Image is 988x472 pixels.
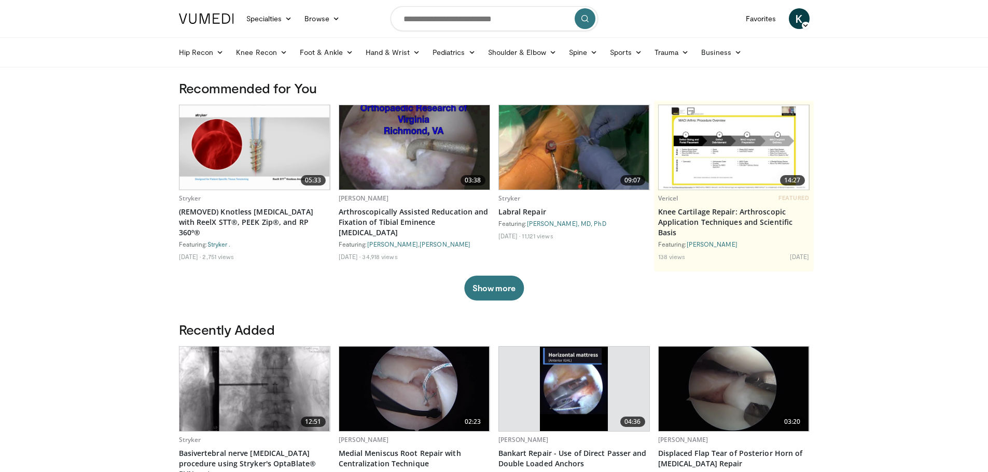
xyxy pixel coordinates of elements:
a: Spine [563,42,604,63]
a: Arthroscopically Assisted Reducation and Fixation of Tibial Eminence [MEDICAL_DATA] [339,207,490,238]
a: Labral Repair [498,207,650,217]
li: [DATE] [179,252,201,261]
a: Displaced Flap Tear of Posterior Horn of [MEDICAL_DATA] Repair [658,448,810,469]
a: 12:51 [179,347,330,431]
button: Show more [464,276,524,301]
a: Favorites [740,8,783,29]
a: 05:33 [179,105,330,190]
a: Stryker . [207,240,231,248]
a: [PERSON_NAME] [339,194,389,203]
a: Stryker [498,194,521,203]
a: Stryker [179,435,201,444]
a: 04:36 [499,347,649,431]
li: 11,121 views [522,232,553,240]
li: [DATE] [339,252,361,261]
a: Hip Recon [173,42,230,63]
a: [PERSON_NAME] [658,435,708,444]
li: 2,751 views [202,252,234,261]
span: 03:38 [461,175,485,185]
h3: Recommended for You [179,80,810,96]
a: K [789,8,810,29]
li: [DATE] [498,232,521,240]
span: 04:36 [620,417,645,427]
a: Medial Meniscus Root Repair with Centralization Technique [339,448,490,469]
li: [DATE] [790,252,810,261]
a: 14:27 [659,105,809,190]
img: 926032fc-011e-4e04-90f2-afa899d7eae5.620x360_q85_upscale.jpg [339,347,490,431]
img: 2444198d-1b18-4a77-bb67-3e21827492e5.620x360_q85_upscale.jpg [659,105,809,190]
div: Featuring: [658,240,810,248]
a: [PERSON_NAME], MD, PhD [527,220,606,227]
a: Hand & Wrist [359,42,426,63]
li: 138 views [658,252,686,261]
h3: Recently Added [179,321,810,338]
input: Search topics, interventions [391,6,598,31]
a: Pediatrics [426,42,482,63]
a: Browse [298,8,346,29]
a: 03:38 [339,105,490,190]
span: 05:33 [301,175,326,185]
img: d17479fc-4bc7-42ba-8a9e-b675cc56351e.620x360_q85_upscale.jpg [179,347,330,431]
a: Business [695,42,748,63]
span: 14:27 [780,175,805,185]
a: Knee Cartilage Repair: Arthroscopic Application Techniques and Scientific Basis [658,207,810,238]
a: Bankart Repair - Use of Direct Passer and Double Loaded Anchors [498,448,650,469]
a: [PERSON_NAME] [498,435,549,444]
div: Featuring: [498,219,650,227]
span: 12:51 [301,417,326,427]
img: 321592_0000_1.png.620x360_q85_upscale.jpg [339,105,490,190]
a: 03:20 [659,347,809,431]
a: [PERSON_NAME] [420,240,470,248]
img: VuMedi Logo [179,13,234,24]
img: 2649116b-05f8-405c-a48f-a284a947b030.620x360_q85_upscale.jpg [659,347,809,431]
div: Featuring: , [339,240,490,248]
img: 320867_0000_1.png.620x360_q85_upscale.jpg [179,105,330,190]
span: 02:23 [461,417,485,427]
div: Featuring: [179,240,330,248]
a: Shoulder & Elbow [482,42,563,63]
a: Trauma [648,42,695,63]
a: [PERSON_NAME] [367,240,418,248]
a: Stryker [179,194,201,203]
a: [PERSON_NAME] [339,435,389,444]
a: Vericel [658,194,678,203]
li: 34,918 views [362,252,397,261]
a: 02:23 [339,347,490,431]
span: 09:07 [620,175,645,185]
a: Sports [604,42,648,63]
a: Specialties [240,8,299,29]
span: 03:20 [780,417,805,427]
a: [PERSON_NAME] [687,240,737,248]
a: (REMOVED) Knotless [MEDICAL_DATA] with ReelX STT®, PEEK Zip®, and RP 360º® [179,207,330,238]
a: Knee Recon [230,42,294,63]
img: cd449402-123d-47f7-b112-52d159f17939.620x360_q85_upscale.jpg [540,347,608,431]
a: 09:07 [499,105,649,190]
a: Foot & Ankle [294,42,359,63]
span: FEATURED [778,194,809,202]
img: -TiYc6krEQGNAzh35hMDoxOjBrOw-uIx_2.620x360_q85_upscale.jpg [499,105,649,190]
